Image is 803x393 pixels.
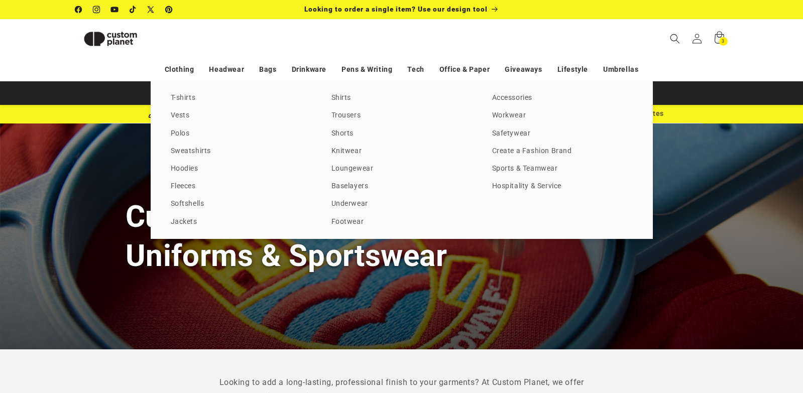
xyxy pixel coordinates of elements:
[505,61,542,78] a: Giveaways
[341,61,392,78] a: Pens & Writing
[171,162,311,176] a: Hoodies
[492,127,633,141] a: Safetywear
[753,345,803,393] iframe: Chat Widget
[209,61,244,78] a: Headwear
[304,5,488,13] span: Looking to order a single item? Use our design tool
[331,127,472,141] a: Shorts
[292,61,326,78] a: Drinkware
[603,61,638,78] a: Umbrellas
[331,91,472,105] a: Shirts
[557,61,588,78] a: Lifestyle
[259,61,276,78] a: Bags
[492,162,633,176] a: Sports & Teamwear
[171,180,311,193] a: Fleeces
[171,197,311,211] a: Softshells
[165,61,194,78] a: Clothing
[492,145,633,158] a: Create a Fashion Brand
[171,215,311,229] a: Jackets
[75,23,146,55] img: Custom Planet
[722,37,725,46] span: 3
[664,28,686,50] summary: Search
[71,19,179,58] a: Custom Planet
[331,145,472,158] a: Knitwear
[171,145,311,158] a: Sweatshirts
[171,109,311,122] a: Vests
[331,180,472,193] a: Baselayers
[492,180,633,193] a: Hospitality & Service
[407,61,424,78] a: Tech
[171,91,311,105] a: T-shirts
[331,162,472,176] a: Loungewear
[331,109,472,122] a: Trousers
[492,109,633,122] a: Workwear
[331,197,472,211] a: Underwear
[492,91,633,105] a: Accessories
[439,61,490,78] a: Office & Paper
[171,127,311,141] a: Polos
[331,215,472,229] a: Footwear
